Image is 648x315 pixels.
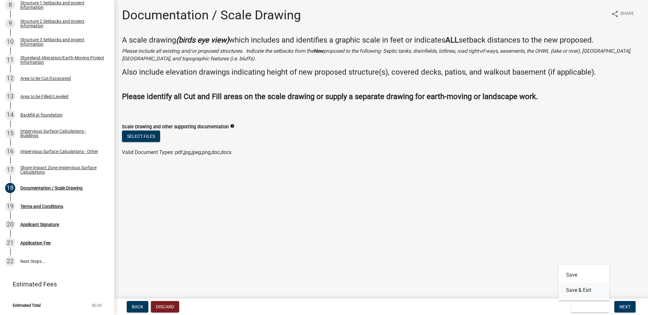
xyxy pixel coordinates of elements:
label: Scale Drawing and other supporting documentation [122,125,229,129]
i: info [230,124,234,128]
button: shareShare [606,8,639,20]
div: Area to be Filled/Leveled [20,94,68,99]
button: Back [127,301,148,312]
div: Documentation / Scale Drawing [20,186,83,190]
div: 17 [5,165,15,175]
button: Save & Exit [558,283,609,298]
div: Applicant Signature [20,222,59,227]
div: 15 [5,128,15,138]
button: Next [614,301,636,312]
div: 20 [5,219,15,230]
button: Discard [151,301,179,312]
div: 13 [5,91,15,102]
span: Save & Exit [576,304,600,309]
div: 11 [5,55,15,65]
div: Terms and Conditions [20,204,63,209]
div: Impervious Surface Calculations - Other [20,149,98,154]
i: Please include all existing and/or proposed structures. Indicate the setbacks from the proposed t... [122,48,631,62]
span: Estimated Total [13,303,41,307]
div: 18 [5,183,15,193]
strong: New [314,48,323,54]
strong: Please identify all Cut and Fill areas on the scale drawing or supply a separate drawing for eart... [122,92,538,101]
button: Save & Exit [571,301,609,312]
span: Back [132,304,143,309]
button: Select files [122,131,160,142]
strong: ALL [445,36,459,44]
div: 21 [5,238,15,248]
span: $0.00 [92,303,102,307]
div: 19 [5,201,15,211]
button: Save [558,267,609,283]
div: Backfill at foundation [20,113,63,117]
h1: Documentation / Scale Drawing [122,8,301,23]
div: 16 [5,146,15,157]
span: Share [620,10,634,18]
div: 14 [5,110,15,120]
div: 22 [5,256,15,266]
div: Shore Impact Zone Impervious Surface Calculations [20,165,104,174]
div: 12 [5,73,15,84]
i: share [611,10,619,18]
div: Area to be Cut/Excavated [20,76,71,81]
span: Next [619,304,631,309]
div: Save & Exit [558,265,609,300]
div: 9 [5,18,15,29]
strong: (birds eye view) [176,36,229,44]
div: Structure 3 Setbacks and project information [20,37,104,46]
div: Shoreland Alteration/Earth-Moving Project Information [20,56,104,64]
span: Valid Document Types: pdf,jpg,jpeg,png,doc,docx [122,149,232,155]
div: Application Fee [20,241,51,245]
a: Estimated Fees [5,278,104,291]
div: Structure 1 Setbacks and project information [20,1,104,10]
div: 10 [5,37,15,47]
div: Impervious Surface Calculations - Buildings [20,129,104,138]
h4: Also include elevation drawings indicating height of new proposed structure(s), covered decks, pa... [122,68,640,77]
h4: A scale drawing which includes and identifies a graphic scale in feet or indicates setback distan... [122,36,640,45]
div: Structure 2 Setbacks and project information [20,19,104,28]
